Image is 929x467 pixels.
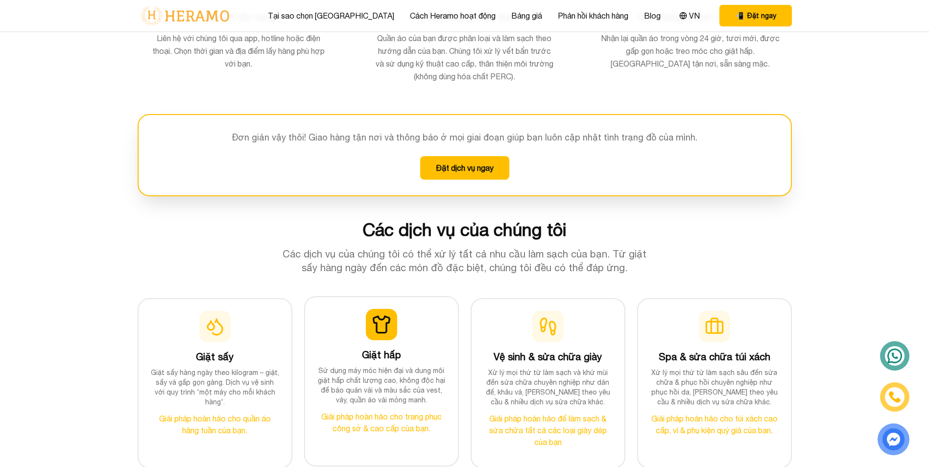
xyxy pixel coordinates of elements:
p: Xử lý mọi thứ từ làm sạch sâu đến sửa chữa & phục hồi chuyên nghiệp như phục hồi da, [PERSON_NAME... [650,368,779,407]
p: Các dịch vụ của chúng tôi có thể xử lý tất cả nhu cầu làm sạch của bạn. Từ giặt sấy hàng ngày đến... [277,247,653,275]
p: Giặt sấy hàng ngày theo kilogram – giặt, sấy và gấp gọn gàng. Dịch vụ vệ sinh với quy trình 'một ... [150,368,280,407]
a: phone-icon [881,384,908,410]
button: Đặt dịch vụ ngay [420,156,509,180]
h3: Vệ sinh & sửa chữa giày [483,350,613,364]
h3: Spa & sửa chữa túi xách [650,350,779,364]
span: Đặt ngay [747,11,776,21]
button: phone Đặt ngay [719,5,792,26]
p: Quần áo của bạn được phân loại và làm sạch theo hướng dẫn của bạn. Chúng tôi xử lý vết bẩn trước ... [375,32,554,83]
p: Nhận lại quần áo trong vòng 24 giờ, tươi mới, được gấp gọn hoặc treo móc cho giặt hấp. [GEOGRAPHI... [601,32,780,70]
p: Giải pháp hoàn hảo cho trang phục công sở & cao cấp của bạn. [317,411,446,434]
h2: Các dịch vụ của chúng tôi [138,220,792,239]
p: Sử dụng máy móc hiện đại và dung môi giặt hấp chất lượng cao, không độc hại để bảo quản vải và mà... [317,366,446,405]
a: Phản hồi khách hàng [558,10,628,22]
p: Xử lý mọi thứ từ làm sạch và khử mùi đến sửa chữa chuyên nghiệp như dán đế, khâu vá, [PERSON_NAME... [483,368,613,407]
img: phone-icon [889,392,900,402]
a: Tại sao chọn [GEOGRAPHIC_DATA] [268,10,394,22]
span: phone [735,11,743,21]
button: VN [676,9,703,22]
p: Liên hệ với chúng tôi qua app, hotline hoặc điện thoại. Chọn thời gian và địa điểm lấy hàng phù h... [149,32,328,70]
p: Đơn giản vậy thôi! Giao hàng tận nơi và thông báo ở mọi giai đoạn giúp bạn luôn cập nhật tình trạ... [154,131,775,144]
p: Giải pháp hoàn hảo cho quần áo hàng tuần của bạn. [150,413,280,436]
h3: Giặt hấp [317,348,446,362]
p: Giải pháp hoàn hảo để làm sạch & sửa chữa tất cả các loại giày dép của bạn [483,413,613,448]
h3: Giặt sấy [150,350,280,364]
p: Giải pháp hoàn hảo cho túi xách cao cấp, ví & phụ kiện quý giá của bạn. [650,413,779,436]
img: logo-with-text.png [138,5,232,26]
a: Bảng giá [511,10,542,22]
a: Cách Heramo hoạt động [410,10,496,22]
a: Blog [644,10,661,22]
